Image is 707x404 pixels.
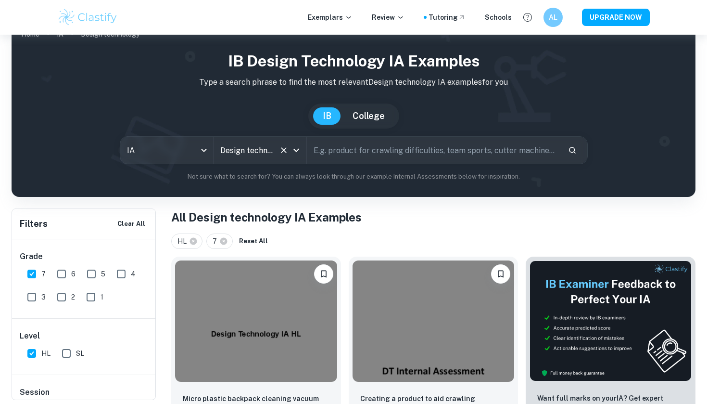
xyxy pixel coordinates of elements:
p: Not sure what to search for? You can always look through our example Internal Assessments below f... [19,172,688,182]
p: Type a search phrase to find the most relevant Design technology IA examples for you [19,77,688,88]
button: AL [543,8,563,27]
button: College [343,107,394,125]
span: 1 [101,292,103,302]
span: 7 [41,269,46,279]
h6: AL [548,12,559,23]
button: Reset All [237,234,270,248]
div: IA [120,137,213,164]
span: HL [177,236,191,247]
h1: IB Design technology IA examples [19,50,688,73]
button: Bookmark [314,264,333,284]
input: E.g. product for crawling difficulties, team sports, cutter machine... [307,137,560,164]
h6: Grade [20,251,149,262]
div: 7 [206,234,233,249]
h6: Level [20,330,149,342]
button: Search [564,142,581,158]
button: UPGRADE NOW [582,9,650,26]
a: Schools [485,12,512,23]
h6: Filters [20,217,48,231]
img: Design technology IA example thumbnail: Creating a product to aid crawling diffi [353,261,515,382]
span: 2 [71,292,75,302]
p: Review [372,12,404,23]
img: Clastify logo [57,8,118,27]
div: HL [171,234,202,249]
span: 3 [41,292,46,302]
button: IB [313,107,341,125]
img: Thumbnail [530,261,692,381]
span: SL [76,348,84,359]
button: Clear [277,143,290,157]
span: 7 [213,236,221,247]
button: Clear All [115,217,148,231]
img: Design technology IA example thumbnail: Micro plastic backpack cleaning vacuum f [175,261,337,382]
button: Help and Feedback [519,9,536,26]
button: Open [290,143,303,157]
span: 5 [101,269,105,279]
span: 4 [131,269,136,279]
a: Tutoring [429,12,466,23]
span: 6 [71,269,76,279]
span: HL [41,348,50,359]
p: Exemplars [308,12,353,23]
button: Bookmark [491,264,510,284]
h1: All Design technology IA Examples [171,209,695,226]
